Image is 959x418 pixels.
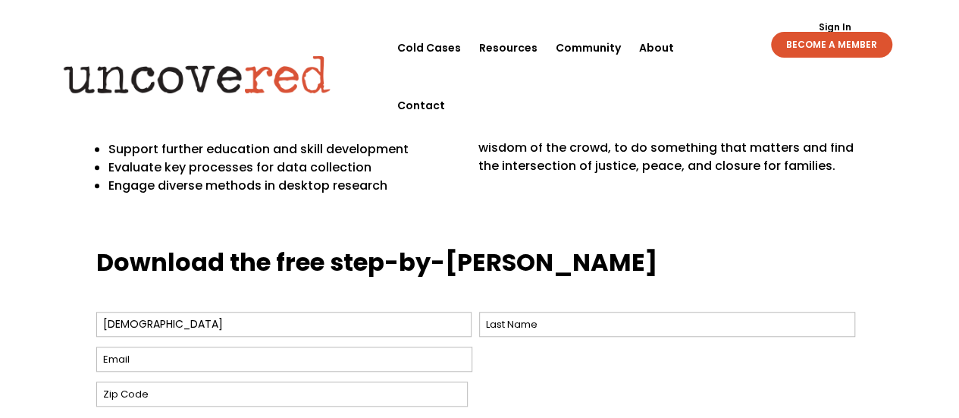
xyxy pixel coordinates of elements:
[397,19,461,77] a: Cold Cases
[771,32,892,58] a: BECOME A MEMBER
[810,23,859,32] a: Sign In
[108,159,453,177] p: Evaluate key processes for data collection
[96,312,472,337] input: First Name
[397,77,445,134] a: Contact
[96,382,468,407] input: Zip Code
[108,140,453,159] p: Support further education and skill development
[639,19,674,77] a: About
[108,177,453,195] p: Engage diverse methods in desktop research
[51,45,343,104] img: Uncovered logo
[479,19,537,77] a: Resources
[96,246,863,288] h3: Download the free step-by-[PERSON_NAME]
[556,19,621,77] a: Community
[479,312,855,337] input: Last Name
[96,347,472,372] input: Email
